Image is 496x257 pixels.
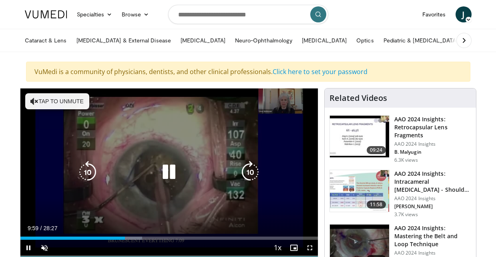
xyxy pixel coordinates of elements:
a: [MEDICAL_DATA] [176,32,230,48]
button: Unmute [36,240,52,256]
a: Cataract & Lens [20,32,72,48]
p: AAO 2024 Insights [394,195,471,202]
a: J [456,6,472,22]
p: AAO 2024 Insights [394,141,471,147]
a: Specialties [72,6,117,22]
a: [MEDICAL_DATA] & External Disease [72,32,176,48]
video-js: Video Player [20,88,318,256]
h3: AAO 2024 Insights: Retrocapsular Lens Fragments [394,115,471,139]
p: 6.3K views [394,157,418,163]
button: Playback Rate [270,240,286,256]
h3: AAO 2024 Insights: Mastering the Belt and Loop Technique [394,224,471,248]
a: Click here to set your password [273,67,367,76]
p: [PERSON_NAME] [394,203,471,210]
input: Search topics, interventions [168,5,328,24]
img: VuMedi Logo [25,10,67,18]
p: 3.7K views [394,211,418,218]
div: VuMedi is a community of physicians, dentists, and other clinical professionals. [26,62,470,82]
a: Optics [351,32,378,48]
button: Tap to unmute [25,93,89,109]
a: 09:24 AAO 2024 Insights: Retrocapsular Lens Fragments AAO 2024 Insights B. Malyugin 6.3K views [329,115,471,163]
img: 01f52a5c-6a53-4eb2-8a1d-dad0d168ea80.150x105_q85_crop-smart_upscale.jpg [330,116,389,157]
span: 11:58 [367,201,386,209]
span: / [40,225,42,231]
h3: AAO 2024 Insights: Intracameral [MEDICAL_DATA] - Should We Dilute It? … [394,170,471,194]
a: Browse [117,6,154,22]
a: Pediatric & [MEDICAL_DATA] [379,32,463,48]
p: AAO 2024 Insights [394,250,471,256]
span: 09:24 [367,146,386,154]
button: Enable picture-in-picture mode [286,240,302,256]
p: B. Malyugin [394,149,471,155]
a: Favorites [418,6,451,22]
h4: Related Videos [329,93,387,103]
span: 28:27 [43,225,57,231]
a: [MEDICAL_DATA] [297,32,351,48]
img: de733f49-b136-4bdc-9e00-4021288efeb7.150x105_q85_crop-smart_upscale.jpg [330,170,389,212]
button: Pause [20,240,36,256]
button: Fullscreen [302,240,318,256]
a: Neuro-Ophthalmology [230,32,297,48]
a: 11:58 AAO 2024 Insights: Intracameral [MEDICAL_DATA] - Should We Dilute It? … AAO 2024 Insights [... [329,170,471,218]
span: 9:59 [28,225,38,231]
div: Progress Bar [20,237,318,240]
